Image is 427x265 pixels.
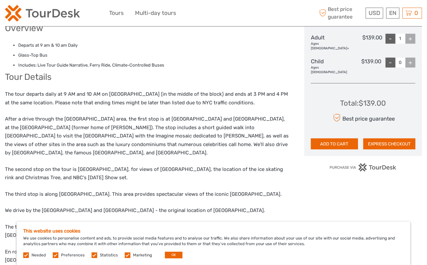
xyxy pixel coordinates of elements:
[133,252,152,258] label: Marketing
[32,252,46,258] label: Needed
[23,228,404,234] h5: This website uses cookies
[413,10,419,16] span: 0
[311,65,347,75] div: Ages [DEMOGRAPHIC_DATA]
[347,58,381,75] div: $139.00
[386,34,395,44] div: -
[340,98,386,108] div: Total : $139.00
[5,90,290,107] p: The tour departs daily at 9 AM and 10 AM on [GEOGRAPHIC_DATA] (in the middle of the block) and en...
[5,165,290,182] p: The second stop on the tour is [GEOGRAPHIC_DATA], for views of [GEOGRAPHIC_DATA], the location of...
[386,8,399,19] div: EN
[5,23,290,34] h2: Overview
[18,52,290,59] li: Glass-Top Bus
[5,5,80,22] img: 2254-3441b4b5-4e5f-4d00-b396-31f1d84a6ebf_logo_small.png
[100,252,118,258] label: Statistics
[331,112,395,124] div: Best price guarantee
[311,58,347,75] div: Child
[386,58,395,68] div: -
[363,138,415,150] button: EXPRESS CHECKOUT
[9,12,75,17] p: We're away right now. Please check back later!
[311,34,349,51] div: Adult
[109,8,124,18] a: Tours
[165,252,182,258] button: OK
[5,190,290,199] p: The third stop is along [GEOGRAPHIC_DATA]. This area provides spectacular views of the iconic [GE...
[76,10,84,18] button: Open LiveChat chat widget
[5,206,290,215] p: We drive by the [GEOGRAPHIC_DATA] and [GEOGRAPHIC_DATA] - the original location of [GEOGRAPHIC_DA...
[61,252,85,258] label: Preferences
[18,42,290,49] li: Departs at 9 am & 10 am Daily
[369,10,380,16] span: USD
[318,6,364,20] span: Best price guarantee
[311,138,358,150] button: ADD TO CART
[5,115,290,157] p: After a drive through the [GEOGRAPHIC_DATA] area, the first stop is at [GEOGRAPHIC_DATA] and [GEO...
[311,41,349,51] div: Ages [DEMOGRAPHIC_DATA]+
[17,222,410,265] div: We use cookies to personalise content and ads, to provide social media features and to analyse ou...
[329,163,397,172] img: PurchaseViaTourDesk.png
[18,62,290,69] li: Includes: Live Tour Guide Narrative, Ferry Ride, Climate-Controlled Buses
[5,72,290,82] h2: Tour Details
[405,34,415,44] div: +
[405,58,415,68] div: +
[349,34,382,51] div: $139.00
[135,8,176,18] a: Multi-day tours
[5,223,290,240] p: The tour continues with a drive through some of the iconic [GEOGRAPHIC_DATA]'s neighborhoods, suc...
